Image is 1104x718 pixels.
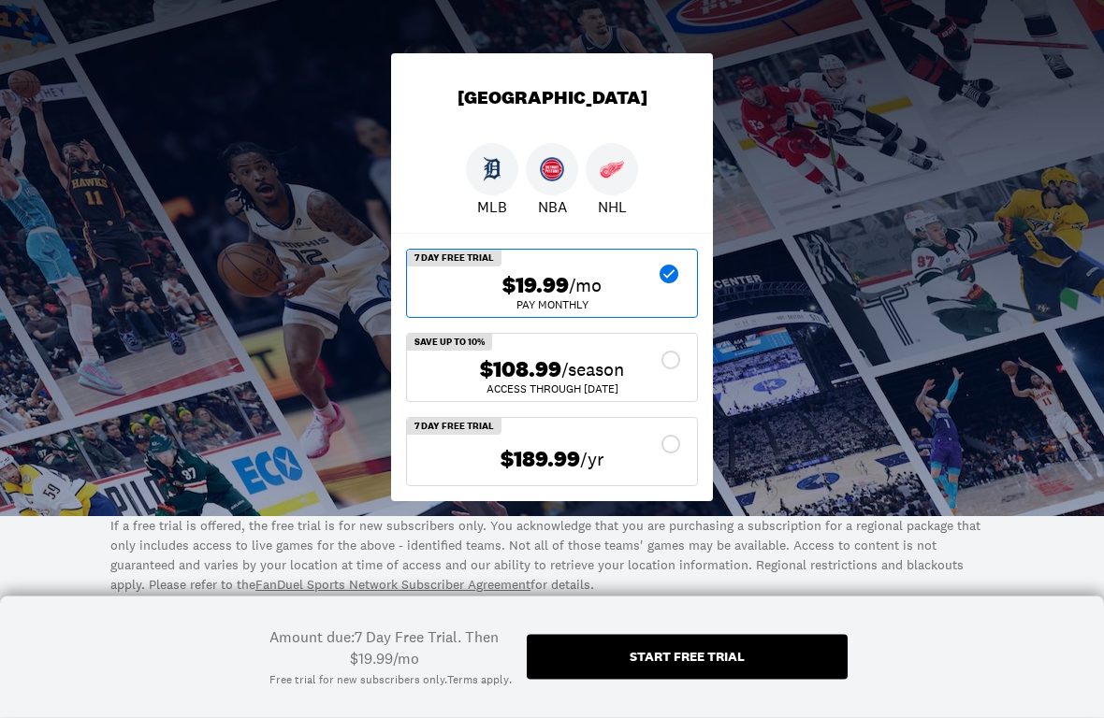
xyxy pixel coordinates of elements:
[391,54,713,144] div: [GEOGRAPHIC_DATA]
[407,419,501,436] div: 7 Day Free Trial
[580,447,604,473] span: /yr
[569,273,602,299] span: /mo
[447,672,509,688] a: Terms apply
[407,335,492,352] div: Save Up To 10%
[538,196,567,219] p: NBA
[600,158,624,182] img: Red Wings
[269,672,512,688] div: Free trial for new subscribers only. .
[598,196,627,219] p: NHL
[502,273,569,300] span: $19.99
[561,357,624,383] span: /season
[255,577,530,594] a: FanDuel Sports Network Subscriber Agreement
[540,158,564,182] img: Pistons
[422,384,682,395] div: ACCESS THROUGH [DATE]
[501,447,580,474] span: $189.99
[477,196,507,219] p: MLB
[630,650,745,663] div: Start free trial
[256,626,512,668] div: Amount due: 7 Day Free Trial. Then $19.99/mo
[407,251,501,267] div: 7 Day Free Trial
[480,158,504,182] img: Tigers
[480,357,561,384] span: $108.99
[422,300,682,311] div: Pay Monthly
[110,517,994,596] p: If a free trial is offered, the free trial is for new subscribers only. You acknowledge that you ...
